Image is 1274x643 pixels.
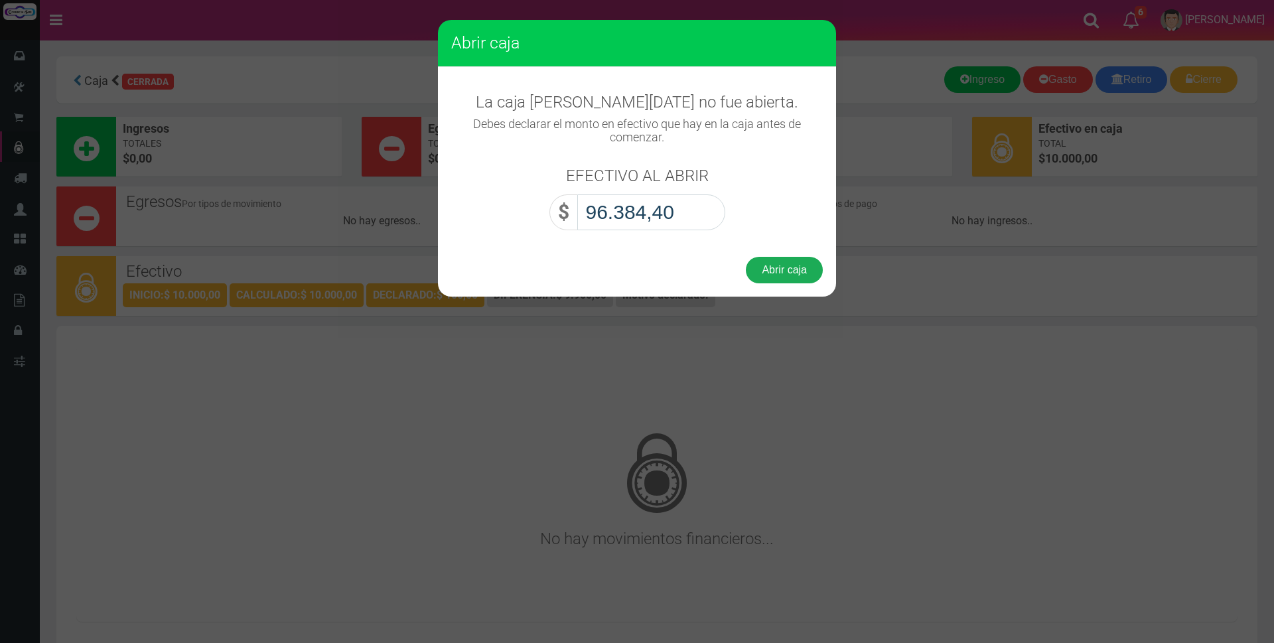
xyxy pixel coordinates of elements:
[451,94,823,111] h3: La caja [PERSON_NAME][DATE] no fue abierta.
[451,117,823,144] h4: Debes declarar el monto en efectivo que hay en la caja antes de comenzar.
[451,33,823,53] h3: Abrir caja
[746,257,823,283] button: Abrir caja
[558,200,569,224] strong: $
[566,167,709,184] h3: EFECTIVO AL ABRIR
